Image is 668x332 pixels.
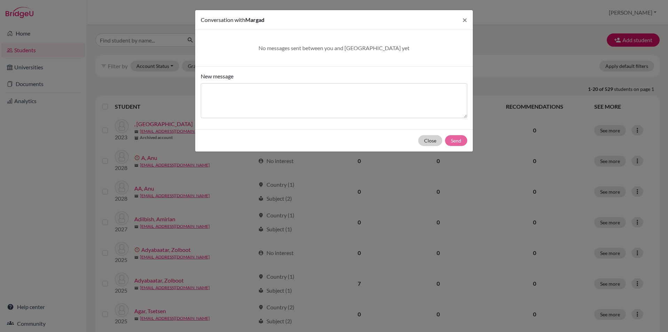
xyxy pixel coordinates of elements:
[209,44,459,52] div: No messages sent between you and [GEOGRAPHIC_DATA] yet
[201,16,245,23] span: Conversation with
[457,10,473,30] button: Close
[201,72,233,80] label: New message
[418,135,442,146] button: Close
[462,15,467,25] span: ×
[445,135,467,146] button: Send
[245,16,264,23] span: Margad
